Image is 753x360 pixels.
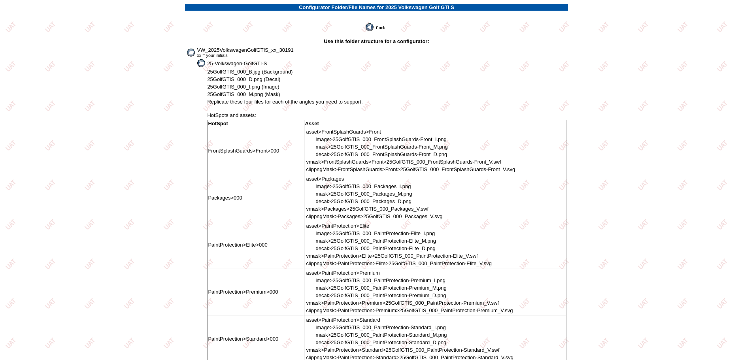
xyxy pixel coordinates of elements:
td: decal> _D.png [315,198,443,205]
span: 25GolfGTIS_000_Packages [331,198,395,204]
td: _V.svg [306,213,443,220]
span: 25GolfGTIS_000_PaintProtection-Elite [331,238,419,244]
td: _V.svg [306,307,513,314]
td: image> _I.png [315,324,514,331]
td: HotSpots and assets: [207,106,566,119]
td: decal> _D.png [315,339,514,346]
span: 25GolfGTIS_000_I.png (Image) [207,84,279,90]
span: vmask>Packages>25GolfGTIS_000_Packages [306,206,413,212]
span: 25-Volkswagen-GolfGTI-S [207,60,267,66]
span: 25GolfGTIS_000_FrontSplashGuards-Front [332,136,432,142]
td: image> _I.png [315,277,513,284]
span: asset>PaintProtection>Elite [306,223,369,229]
span: Packages>000 [208,195,242,201]
span: PaintProtection>Standard>000 [208,336,278,342]
span: vmask>FrontSplashGuards>Front>25GolfGTIS_000_FrontSplashGuards-Front [306,159,486,165]
td: image> _I.png [315,136,515,143]
img: glyphfolder.gif [187,49,195,57]
span: asset>FrontSplashGuards>Front [306,129,381,135]
td: Asset [304,120,566,127]
span: 25GolfGTIS_000_PaintProtection-Standard [331,332,430,338]
span: PaintProtection>Elite>000 [208,242,267,248]
td: image> _I.png [315,183,443,190]
td: _V.svg [306,166,515,173]
span: 25GolfGTIS_000_B.jpg (Background) [207,69,293,75]
img: back.gif [366,23,387,31]
td: HotSpot [208,120,304,127]
td: decal> _D.png [315,245,492,252]
td: _V.swf [306,158,515,165]
span: vmask>PaintProtection>Elite>25GolfGTIS_000_PaintProtection-Elite [306,253,462,259]
td: _V.svg [306,260,492,267]
span: FrontSplashGuards>Front>000 [208,148,279,154]
span: 25GolfGTIS_000_PaintProtection-Premium [332,277,431,283]
td: mask> _M.png [315,143,515,150]
span: asset>PaintProtection>Premium [306,270,379,276]
span: vmask>PaintProtection>Standard>25GolfGTIS_000_PaintProtection-Standard [306,347,484,353]
span: PaintProtection>Premium>000 [208,289,278,295]
td: mask> _M.png [315,285,513,291]
span: asset>Packages [306,176,344,182]
span: 25GolfGTIS_000_M.png (Mask) [207,91,280,97]
span: VW_2025VolkswagenGolfGTIS_xx_30191 [197,47,293,53]
span: 25GolfGTIS_000_Packages [332,183,396,189]
td: mask> _M.png [315,237,492,244]
td: _V.swf [306,253,492,259]
span: 25GolfGTIS_000_Packages [331,191,395,197]
b: Use this folder structure for a configurator: [324,38,429,44]
span: 25GolfGTIS_000_PaintProtection-Elite [332,230,421,236]
span: clippngMask>PaintProtection>Premium>25GolfGTIS_000_PaintProtection-Premium [306,307,498,313]
span: clippngMask>PaintProtection>Elite>25GolfGTIS_000_PaintProtection-Elite [306,260,476,266]
span: 25GolfGTIS_000_D.png (Decal) [207,76,280,82]
img: glyphfolder.gif [197,59,206,67]
td: _V.swf [306,347,514,353]
span: 25GolfGTIS_000_PaintProtection-Standard [331,339,430,345]
td: image> _I.png [315,230,492,237]
td: mask> _M.png [315,190,443,197]
span: 25GolfGTIS_000_FrontSplashGuards-Front [331,144,430,150]
span: 25GolfGTIS_000_PaintProtection-Premium [331,285,429,291]
td: _V.swf [306,300,513,306]
td: Replicate these four files for each of the angles you need to support. [207,98,566,105]
span: clippngMask>Packages>25GolfGTIS_000_Packages [306,213,427,219]
span: asset>PaintProtection>Standard [306,317,380,323]
td: decal> _D.png [315,292,513,299]
span: 25GolfGTIS_000_PaintProtection-Premium [331,292,429,298]
td: _V.swf [306,205,443,212]
span: 25GolfGTIS_000_FrontSplashGuards-Front [331,151,430,157]
span: 25GolfGTIS_000_PaintProtection-Standard [332,324,431,330]
span: vmask>PaintProtection>Premium>25GolfGTIS_000_PaintProtection-Premium [306,300,484,306]
span: 25GolfGTIS_000_PaintProtection-Elite [331,245,419,251]
td: decal> _D.png [315,151,515,158]
span: clippngMask>FrontSplashGuards>Front>25GolfGTIS_000_FrontSplashGuards-Front [306,166,500,172]
td: Configurator Folder/File Names for 2025 Volkswagen Golf GTI S [185,4,568,11]
small: xx = your initials [197,53,227,58]
td: mask> _M.png [315,332,514,338]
